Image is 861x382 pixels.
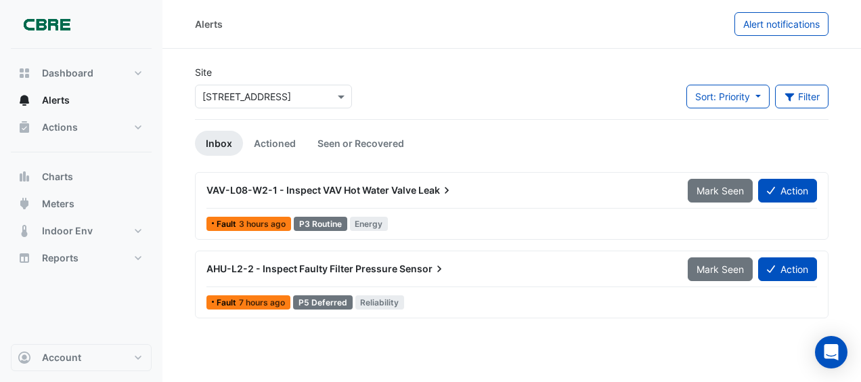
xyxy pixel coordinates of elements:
span: Mon 13-Oct-2025 09:50 AEDT [239,297,285,307]
span: Leak [418,184,454,197]
span: AHU-L2-2 - Inspect Faulty Filter Pressure [206,263,397,274]
app-icon: Reports [18,251,31,265]
span: Reports [42,251,79,265]
button: Dashboard [11,60,152,87]
app-icon: Charts [18,170,31,184]
span: Reliability [355,295,405,310]
a: Actioned [243,131,307,156]
div: Open Intercom Messenger [815,336,847,368]
span: Meters [42,197,74,211]
button: Mark Seen [688,179,753,203]
button: Alert notifications [734,12,829,36]
span: Fault [217,299,239,307]
span: Dashboard [42,66,93,80]
button: Filter [775,85,829,108]
span: Sensor [399,262,446,276]
a: Seen or Recovered [307,131,415,156]
a: Inbox [195,131,243,156]
app-icon: Meters [18,197,31,211]
app-icon: Dashboard [18,66,31,80]
button: Action [758,179,817,203]
span: Account [42,351,81,364]
span: Alerts [42,93,70,107]
div: P5 Deferred [293,295,353,310]
span: Mark Seen [697,263,744,275]
span: Indoor Env [42,224,93,238]
button: Alerts [11,87,152,114]
span: Sort: Priority [695,91,750,102]
button: Sort: Priority [686,85,770,108]
button: Reports [11,245,152,272]
span: VAV-L08-W2-1 - Inspect VAV Hot Water Valve [206,184,416,196]
button: Mark Seen [688,257,753,281]
span: Alert notifications [743,18,820,30]
div: Alerts [195,17,223,31]
span: Charts [42,170,73,184]
button: Actions [11,114,152,141]
button: Meters [11,190,152,217]
app-icon: Indoor Env [18,224,31,238]
div: P3 Routine [294,217,347,231]
span: Actions [42,121,78,134]
span: Energy [350,217,389,231]
button: Charts [11,163,152,190]
label: Site [195,65,212,79]
span: Mark Seen [697,185,744,196]
button: Account [11,344,152,371]
span: Mon 13-Oct-2025 14:37 AEDT [239,219,286,229]
app-icon: Actions [18,121,31,134]
button: Action [758,257,817,281]
button: Indoor Env [11,217,152,245]
app-icon: Alerts [18,93,31,107]
img: Company Logo [16,11,77,38]
span: Fault [217,220,239,228]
